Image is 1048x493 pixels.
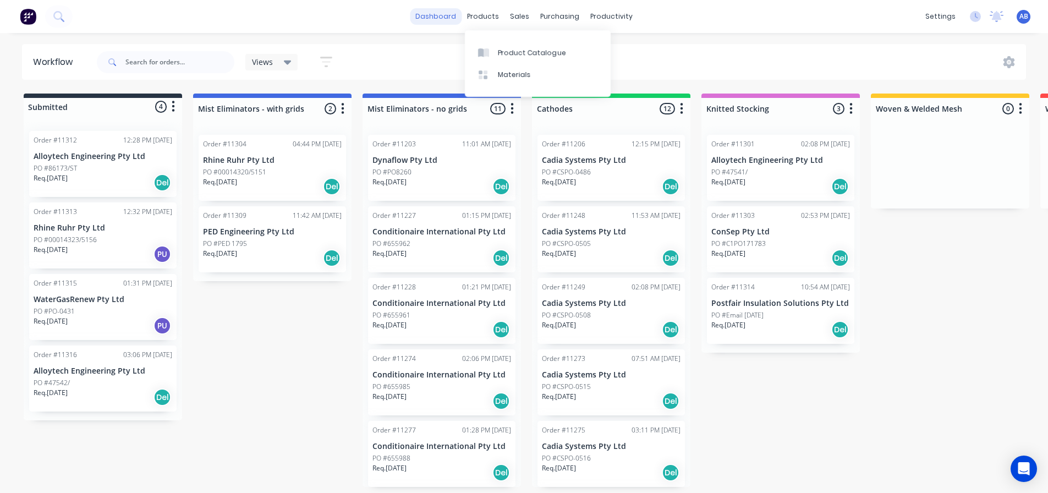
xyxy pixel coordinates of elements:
p: PO #CSPO-0486 [542,167,591,177]
div: Order #1131212:28 PM [DATE]Alloytech Engineering Pty LtdPO #86173/STReq.[DATE]Del [29,131,177,197]
div: Order #1127307:51 AM [DATE]Cadia Systems Pty LtdPO #CSPO-0515Req.[DATE]Del [537,349,685,415]
div: Del [831,249,849,267]
div: 01:31 PM [DATE] [123,278,172,288]
p: Req. [DATE] [542,392,576,402]
p: Rhine Ruhr Pty Ltd [34,223,172,233]
div: Order #1131603:06 PM [DATE]Alloytech Engineering Pty LtdPO #47542/Req.[DATE]Del [29,346,177,412]
p: Cadia Systems Pty Ltd [542,370,681,380]
div: Order #11315 [34,278,77,288]
div: Order #1124902:08 PM [DATE]Cadia Systems Pty LtdPO #CSPO-0508Req.[DATE]Del [537,278,685,344]
p: Cadia Systems Pty Ltd [542,299,681,308]
p: PO #PO8260 [372,167,411,177]
div: Order #1130102:08 PM [DATE]Alloytech Engineering Pty LtdPO #47541/Req.[DATE]Del [707,135,854,201]
div: Order #1127701:28 PM [DATE]Conditionaire International Pty LtdPO #655988Req.[DATE]Del [368,421,515,487]
div: Del [492,392,510,410]
p: PO #47541/ [711,167,748,177]
p: Alloytech Engineering Pty Ltd [711,156,850,165]
div: Del [662,249,679,267]
div: Order #11277 [372,425,416,435]
p: PO #CSPO-0515 [542,382,591,392]
p: Dynaflow Pty Ltd [372,156,511,165]
div: Del [662,392,679,410]
a: Materials [465,64,611,86]
div: PU [153,317,171,335]
div: productivity [585,8,638,25]
div: Order #1130404:44 PM [DATE]Rhine Ruhr Pty LtdPO #00014320/5151Req.[DATE]Del [199,135,346,201]
div: Order #11312 [34,135,77,145]
p: PO #655962 [372,239,410,249]
div: Del [492,178,510,195]
p: Req. [DATE] [203,177,237,187]
div: Del [492,321,510,338]
p: Req. [DATE] [542,320,576,330]
p: Req. [DATE] [34,388,68,398]
p: Alloytech Engineering Pty Ltd [34,366,172,376]
div: 02:06 PM [DATE] [462,354,511,364]
div: Del [323,178,341,195]
div: Del [831,321,849,338]
p: Req. [DATE] [372,320,407,330]
div: Del [492,464,510,481]
div: Del [831,178,849,195]
div: Order #11248 [542,211,585,221]
p: WaterGasRenew Pty Ltd [34,295,172,304]
p: Rhine Ruhr Pty Ltd [203,156,342,165]
img: Factory [20,8,36,25]
p: Cadia Systems Pty Ltd [542,442,681,451]
div: 02:53 PM [DATE] [801,211,850,221]
div: 03:11 PM [DATE] [632,425,681,435]
div: Order #1131501:31 PM [DATE]WaterGasRenew Pty LtdPO #PO-0431Req.[DATE]PU [29,274,177,340]
p: PO #655961 [372,310,410,320]
div: 12:28 PM [DATE] [123,135,172,145]
div: Order #11303 [711,211,755,221]
p: Req. [DATE] [372,249,407,259]
div: Order #11203 [372,139,416,149]
div: settings [920,8,961,25]
p: Req. [DATE] [34,316,68,326]
p: Req. [DATE] [34,245,68,255]
div: 11:42 AM [DATE] [293,211,342,221]
p: Cadia Systems Pty Ltd [542,156,681,165]
div: Order #11314 [711,282,755,292]
span: Views [252,56,273,68]
p: PO #00014320/5151 [203,167,266,177]
p: Conditionaire International Pty Ltd [372,227,511,237]
p: PO #47542/ [34,378,70,388]
p: PED Engineering Pty Ltd [203,227,342,237]
div: Order #11304 [203,139,246,149]
a: dashboard [410,8,462,25]
div: Order #1122801:21 PM [DATE]Conditionaire International Pty LtdPO #655961Req.[DATE]Del [368,278,515,344]
div: Order #11313 [34,207,77,217]
div: Del [492,249,510,267]
p: Req. [DATE] [542,463,576,473]
p: Req. [DATE] [203,249,237,259]
p: PO #00014323/5156 [34,235,97,245]
div: Order #11274 [372,354,416,364]
div: Order #11316 [34,350,77,360]
div: Order #1122701:15 PM [DATE]Conditionaire International Pty LtdPO #655962Req.[DATE]Del [368,206,515,272]
div: Order #1120311:01 AM [DATE]Dynaflow Pty LtdPO #PO8260Req.[DATE]Del [368,135,515,201]
a: Product Catalogue [465,41,611,63]
p: Req. [DATE] [711,177,745,187]
div: 11:01 AM [DATE] [462,139,511,149]
div: Order #11227 [372,211,416,221]
p: Req. [DATE] [372,392,407,402]
p: PO #Email [DATE] [711,310,764,320]
div: 03:06 PM [DATE] [123,350,172,360]
div: Del [662,178,679,195]
div: Order #1120612:15 PM [DATE]Cadia Systems Pty LtdPO #CSPO-0486Req.[DATE]Del [537,135,685,201]
p: PO #C1PO171783 [711,239,766,249]
div: Order #11273 [542,354,585,364]
div: Order #11301 [711,139,755,149]
p: Postfair Insulation Solutions Pty Ltd [711,299,850,308]
div: Materials [498,70,531,80]
div: 12:32 PM [DATE] [123,207,172,217]
div: products [462,8,504,25]
div: Order #1130302:53 PM [DATE]ConSep Pty LtdPO #C1PO171783Req.[DATE]Del [707,206,854,272]
p: Alloytech Engineering Pty Ltd [34,152,172,161]
div: 10:54 AM [DATE] [801,282,850,292]
p: Req. [DATE] [542,177,576,187]
p: Req. [DATE] [711,249,745,259]
div: Order #1130911:42 AM [DATE]PED Engineering Pty LtdPO #PED 1795Req.[DATE]Del [199,206,346,272]
div: Del [153,174,171,191]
